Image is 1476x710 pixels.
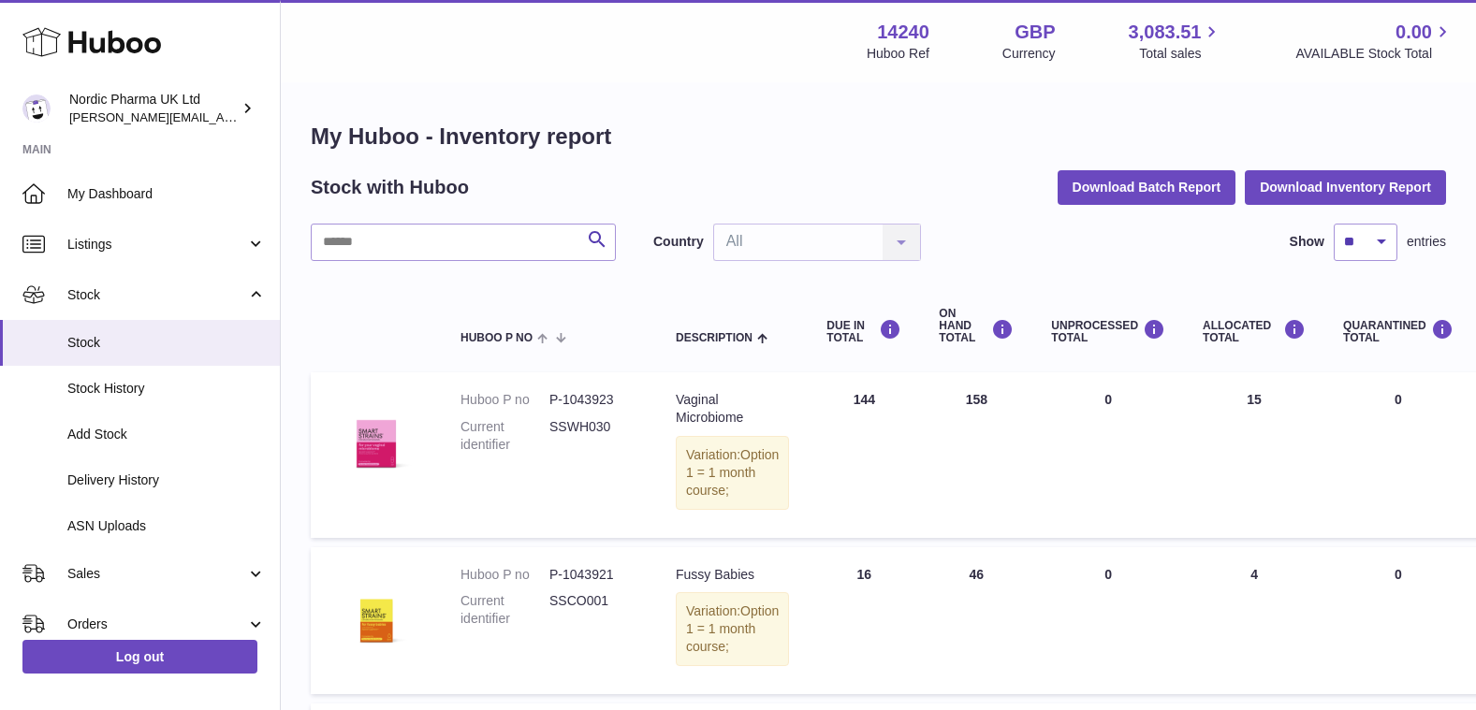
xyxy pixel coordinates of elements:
[686,603,779,654] span: Option 1 = 1 month course;
[460,592,549,628] dt: Current identifier
[920,372,1032,537] td: 158
[808,547,920,695] td: 16
[653,233,704,251] label: Country
[69,109,375,124] span: [PERSON_NAME][EMAIL_ADDRESS][DOMAIN_NAME]
[1395,392,1402,407] span: 0
[1051,319,1165,344] div: UNPROCESSED Total
[67,185,266,203] span: My Dashboard
[329,566,423,659] img: product image
[69,91,238,126] div: Nordic Pharma UK Ltd
[1343,319,1454,344] div: QUARANTINED Total
[549,566,638,584] dd: P-1043921
[808,372,920,537] td: 144
[67,426,266,443] span: Add Stock
[1015,20,1055,45] strong: GBP
[676,436,789,510] div: Variation:
[67,517,266,535] span: ASN Uploads
[1058,170,1236,204] button: Download Batch Report
[549,592,638,628] dd: SSCO001
[1407,233,1446,251] span: entries
[1184,547,1324,695] td: 4
[22,94,51,123] img: joe.plant@parapharmdev.com
[460,418,549,454] dt: Current identifier
[1129,20,1202,45] span: 3,083.51
[67,286,246,304] span: Stock
[549,391,638,409] dd: P-1043923
[867,45,929,63] div: Huboo Ref
[920,547,1032,695] td: 46
[67,616,246,633] span: Orders
[1245,170,1446,204] button: Download Inventory Report
[1203,319,1306,344] div: ALLOCATED Total
[67,236,246,254] span: Listings
[22,640,257,674] a: Log out
[311,175,469,200] h2: Stock with Huboo
[1002,45,1056,63] div: Currency
[1290,233,1324,251] label: Show
[686,447,779,498] span: Option 1 = 1 month course;
[1129,20,1223,63] a: 3,083.51 Total sales
[1395,567,1402,582] span: 0
[549,418,638,454] dd: SSWH030
[676,592,789,666] div: Variation:
[1184,372,1324,537] td: 15
[1032,547,1184,695] td: 0
[1396,20,1432,45] span: 0.00
[676,391,789,427] div: Vaginal Microbiome
[311,122,1446,152] h1: My Huboo - Inventory report
[1295,45,1454,63] span: AVAILABLE Stock Total
[460,332,533,344] span: Huboo P no
[67,380,266,398] span: Stock History
[67,565,246,583] span: Sales
[877,20,929,45] strong: 14240
[460,566,549,584] dt: Huboo P no
[939,308,1014,345] div: ON HAND Total
[67,334,266,352] span: Stock
[676,566,789,584] div: Fussy Babies
[1139,45,1222,63] span: Total sales
[67,471,266,489] span: Delivery History
[1295,20,1454,63] a: 0.00 AVAILABLE Stock Total
[329,391,423,485] img: product image
[676,332,753,344] span: Description
[460,391,549,409] dt: Huboo P no
[1032,372,1184,537] td: 0
[826,319,901,344] div: DUE IN TOTAL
